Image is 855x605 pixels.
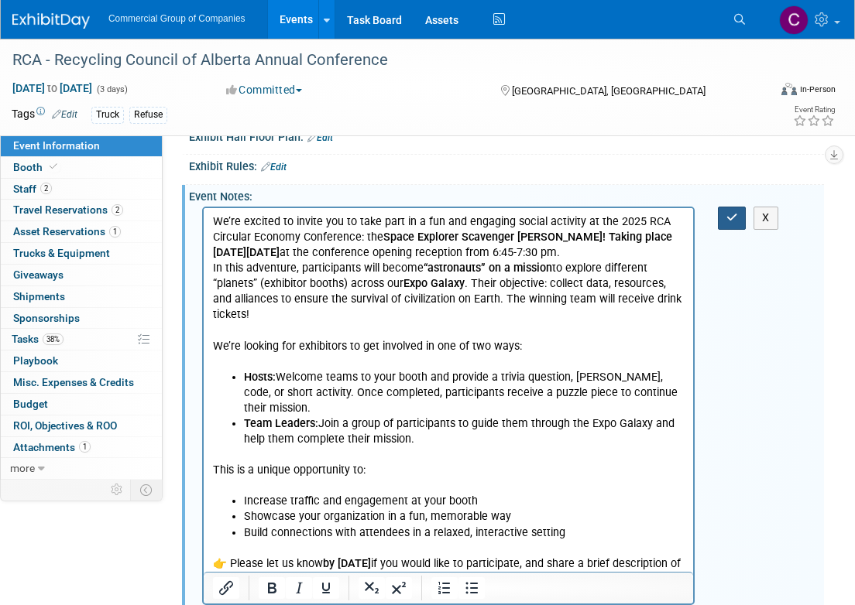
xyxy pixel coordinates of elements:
div: Event Rating [793,106,835,114]
p: This is a unique opportunity to: [9,255,481,270]
td: Personalize Event Tab Strip [104,480,131,500]
a: Giveaways [1,265,162,285]
li: Increase traffic and engagement at your booth [40,285,481,301]
button: Italic [286,577,312,599]
a: Edit [307,132,333,143]
span: Trucks & Equipment [13,247,110,259]
b: Expo Galaxy [200,69,261,82]
button: Bold [259,577,285,599]
b: by [DATE] [119,349,167,362]
span: Giveaways [13,268,64,281]
button: Committed [221,82,308,97]
b: Hosts: [40,162,72,176]
a: Shipments [1,286,162,307]
span: Attachments [13,441,91,453]
p: We’re looking for exhibitors to get involved in one of two ways: [9,131,481,146]
span: Sponsorships [13,312,80,324]
a: Booth [1,157,162,178]
button: Numbered list [431,577,458,599]
a: more [1,458,162,479]
a: Sponsorships [1,308,162,329]
span: Commercial Group of Companies [108,13,245,24]
div: Truck [91,107,124,123]
span: 1 [109,226,121,238]
li: Welcome teams to your booth and provide a trivia question, [PERSON_NAME], code, or short activity... [40,162,481,208]
a: Budget [1,394,162,415]
button: Insert/edit link [213,577,239,599]
li: Join a group of participants to guide them through the Expo Galaxy and help them complete their m... [40,208,481,239]
span: [DATE] [DATE] [12,81,93,95]
a: Playbook [1,350,162,371]
span: Budget [13,398,48,410]
span: (3 days) [95,84,128,94]
a: Event Information [1,135,162,156]
button: X [754,207,778,229]
img: Format-Inperson.png [781,83,797,95]
i: Booth reservation complete [50,162,57,171]
span: Playbook [13,354,58,367]
span: Booth [13,161,60,173]
a: Trucks & Equipment [1,243,162,264]
a: Misc. Expenses & Credits [1,372,162,393]
span: 2 [40,183,52,194]
body: Rich Text Area. Press ALT-0 for help. [9,6,482,379]
span: Staff [13,183,52,195]
span: [GEOGRAPHIC_DATA], [GEOGRAPHIC_DATA] [512,85,706,97]
a: Edit [52,109,77,120]
a: Travel Reservations2 [1,200,162,220]
div: Event Format [708,80,836,104]
span: 38% [43,333,64,345]
span: Misc. Expenses & Credits [13,376,134,388]
td: Toggle Event Tabs [131,480,163,500]
b: “astronauts” on a mission [220,53,349,67]
span: Travel Reservations [13,203,123,216]
td: Tags [12,106,77,124]
li: Build connections with attendees in a relaxed, interactive setting [40,317,481,333]
a: Staff2 [1,179,162,200]
button: Subscript [359,577,385,599]
p: 👉 Please let us know if you would like to participate, and share a brief description of the activ... [9,348,481,379]
div: Event Notes: [189,185,824,204]
span: Event Information [13,139,100,152]
button: Bullet list [458,577,485,599]
a: ROI, Objectives & ROO [1,415,162,436]
iframe: Rich Text Area [204,208,693,572]
span: Tasks [12,333,64,345]
span: 2 [112,204,123,216]
li: Showcase your organization in a fun, memorable way [40,301,481,316]
p: In this adventure, participants will become to explore different “planets” (exhibitor booths) acr... [9,53,481,115]
b: Space Explorer Scavenger [PERSON_NAME]! Taking place [DATE][DATE] [9,22,469,51]
a: Attachments1 [1,437,162,458]
button: Superscript [386,577,412,599]
a: Edit [261,162,287,173]
a: Asset Reservations1 [1,221,162,242]
p: We’re excited to invite you to take part in a fun and engaging social activity at the 2025 RCA Ci... [9,6,481,53]
img: ExhibitDay [12,13,90,29]
span: ROI, Objectives & ROO [13,419,117,432]
span: Shipments [13,290,65,302]
span: to [45,82,60,94]
div: Refuse [129,107,167,123]
b: Team Leaders: [40,209,115,222]
button: Underline [313,577,339,599]
span: more [10,462,35,474]
span: Asset Reservations [13,225,121,238]
img: Cole Mattern [779,5,809,35]
a: Tasks38% [1,329,162,350]
span: 1 [79,441,91,453]
div: In-Person [799,84,836,95]
div: Exhibit Rules: [189,155,824,175]
div: RCA - Recycling Council of Alberta Annual Conference [7,46,754,74]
